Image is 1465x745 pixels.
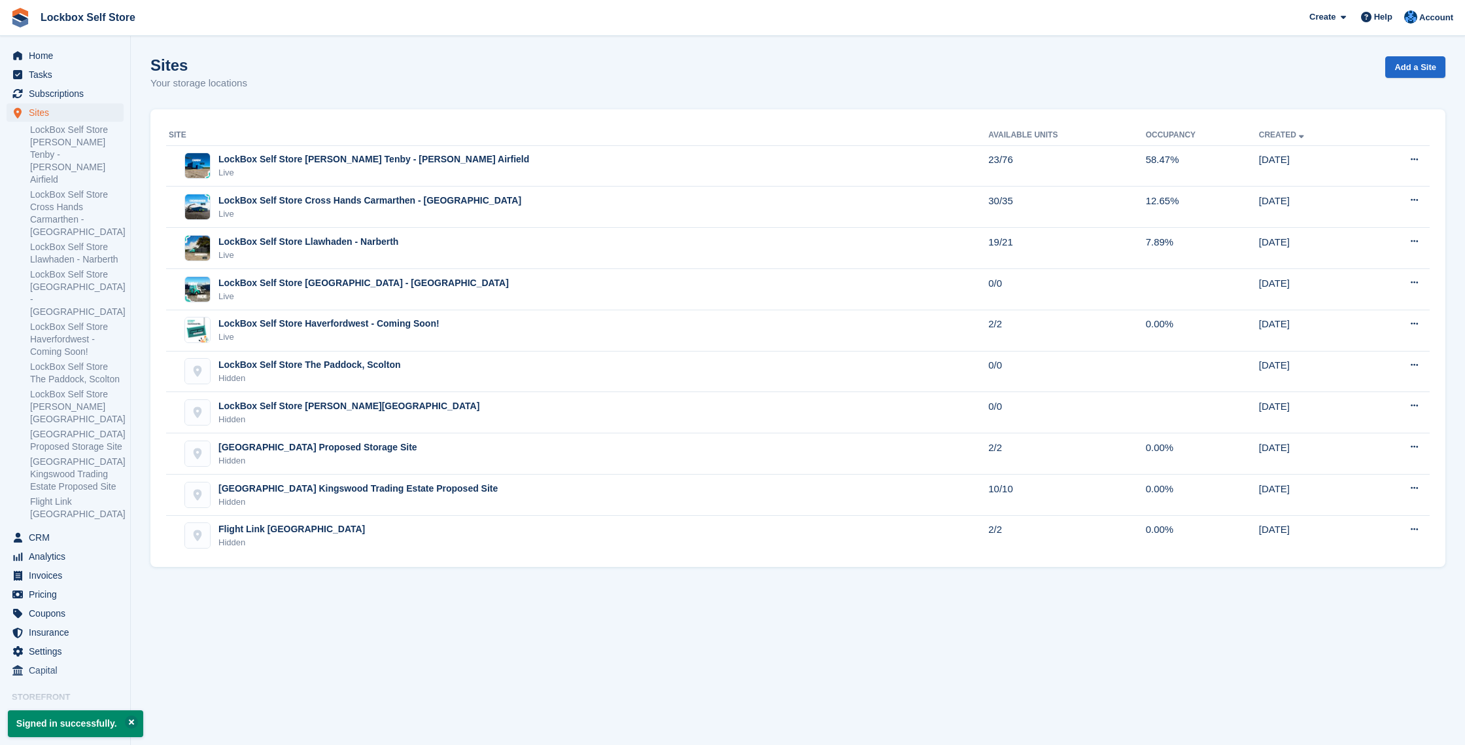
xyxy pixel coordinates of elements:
a: menu [7,103,124,122]
div: LockBox Self Store Haverfordwest - Coming Soon! [218,317,439,331]
img: LockBox Self Store Waterston, Milford site image placeholder [185,400,210,425]
span: Storefront [12,691,130,704]
span: Help [1374,10,1392,24]
a: menu [7,604,124,623]
a: Created [1259,130,1307,139]
img: Image of LockBox Self Store Cross Hands Carmarthen - Parc Mawr site [185,194,210,219]
span: Home [29,46,107,65]
span: Tasks [29,65,107,84]
span: Capital [29,661,107,680]
td: 0/0 [988,269,1145,310]
td: 12.65% [1146,187,1259,228]
td: 10/10 [988,475,1145,516]
a: [GEOGRAPHIC_DATA] Proposed Storage Site [30,428,124,453]
img: Flight Link New Depot site image placeholder [185,523,210,548]
div: Hidden [218,413,479,426]
td: 0/0 [988,392,1145,433]
td: [DATE] [1259,269,1368,310]
div: LockBox Self Store The Paddock, Scolton [218,358,401,372]
span: CRM [29,528,107,547]
a: menu [7,661,124,680]
a: LockBox Self Store [PERSON_NAME] Tenby - [PERSON_NAME] Airfield [30,124,124,186]
span: Coupons [29,604,107,623]
td: 2/2 [988,310,1145,351]
img: Naomi Davies [1404,10,1417,24]
p: Your storage locations [150,76,247,91]
div: LockBox Self Store Llawhaden - Narberth [218,235,398,249]
td: 30/35 [988,187,1145,228]
img: Pembroke Dock Kingswood Trading Estate Proposed Site site image placeholder [185,482,210,507]
td: 19/21 [988,228,1145,269]
td: [DATE] [1259,475,1368,516]
a: [GEOGRAPHIC_DATA] Kingswood Trading Estate Proposed Site [30,456,124,493]
span: Create [1309,10,1336,24]
span: Account [1419,11,1453,24]
div: Live [218,166,529,179]
img: Image of LockBox Self Store Haverfordwest - Coming Soon! site [185,318,210,342]
div: [GEOGRAPHIC_DATA] Proposed Storage Site [218,441,417,454]
div: LockBox Self Store [PERSON_NAME] Tenby - [PERSON_NAME] Airfield [218,153,529,166]
a: Lockbox Self Store [35,7,141,28]
img: Pembroke Dock Proposed Storage Site site image placeholder [185,441,210,466]
h1: Sites [150,56,247,74]
a: menu [7,528,124,547]
td: [DATE] [1259,515,1368,556]
div: Hidden [218,536,365,549]
span: Settings [29,642,107,661]
div: [GEOGRAPHIC_DATA] Kingswood Trading Estate Proposed Site [218,482,498,496]
td: 7.89% [1146,228,1259,269]
td: [DATE] [1259,310,1368,351]
td: 0.00% [1146,475,1259,516]
img: stora-icon-8386f47178a22dfd0bd8f6a31ec36ba5ce8667c1dd55bd0f319d3a0aa187defe.svg [10,8,30,27]
div: Live [218,290,509,303]
a: LockBox Self Store The Paddock, Scolton [30,361,124,386]
td: 0.00% [1146,433,1259,475]
td: 23/76 [988,145,1145,187]
a: LockBox Self Store Cross Hands Carmarthen - [GEOGRAPHIC_DATA] [30,189,124,238]
a: menu [7,642,124,661]
th: Occupancy [1146,125,1259,146]
td: 2/2 [988,515,1145,556]
td: [DATE] [1259,433,1368,475]
a: menu [7,84,124,103]
a: Flight Link [GEOGRAPHIC_DATA] [30,496,124,520]
div: LockBox Self Store [PERSON_NAME][GEOGRAPHIC_DATA] [218,399,479,413]
div: Live [218,208,521,221]
td: 0.00% [1146,515,1259,556]
a: menu [7,65,124,84]
div: Hidden [218,454,417,467]
div: Hidden [218,372,401,385]
a: menu [7,623,124,642]
span: Sites [29,103,107,122]
th: Site [166,125,988,146]
a: LockBox Self Store Haverfordwest - Coming Soon! [30,321,124,358]
td: [DATE] [1259,187,1368,228]
span: Analytics [29,547,107,566]
td: [DATE] [1259,228,1368,269]
img: Image of LockBox Self Store Llawhaden - Narberth site [185,236,210,261]
a: LockBox Self Store [PERSON_NAME][GEOGRAPHIC_DATA] [30,388,124,426]
div: LockBox Self Store Cross Hands Carmarthen - [GEOGRAPHIC_DATA] [218,194,521,208]
td: [DATE] [1259,392,1368,433]
div: Live [218,249,398,262]
p: Signed in successfully. [8,710,143,737]
a: menu [7,585,124,604]
span: Invoices [29,566,107,585]
a: LockBox Self Store [GEOGRAPHIC_DATA] - [GEOGRAPHIC_DATA] [30,268,124,318]
th: Available Units [988,125,1145,146]
a: LockBox Self Store Llawhaden - Narberth [30,241,124,266]
a: menu [7,566,124,585]
span: Pricing [29,585,107,604]
img: Image of LockBox Self Store Carew Tenby - Carew Airfield site [185,153,210,178]
img: Image of LockBox Self Store East Cardiff - Ocean Park site [185,277,210,302]
div: Live [218,331,439,344]
td: [DATE] [1259,145,1368,187]
div: Flight Link [GEOGRAPHIC_DATA] [218,522,365,536]
td: 58.47% [1146,145,1259,187]
div: LockBox Self Store [GEOGRAPHIC_DATA] - [GEOGRAPHIC_DATA] [218,276,509,290]
td: [DATE] [1259,351,1368,392]
td: 0/0 [988,351,1145,392]
div: Hidden [218,496,498,509]
a: menu [7,46,124,65]
a: Add a Site [1385,56,1445,78]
